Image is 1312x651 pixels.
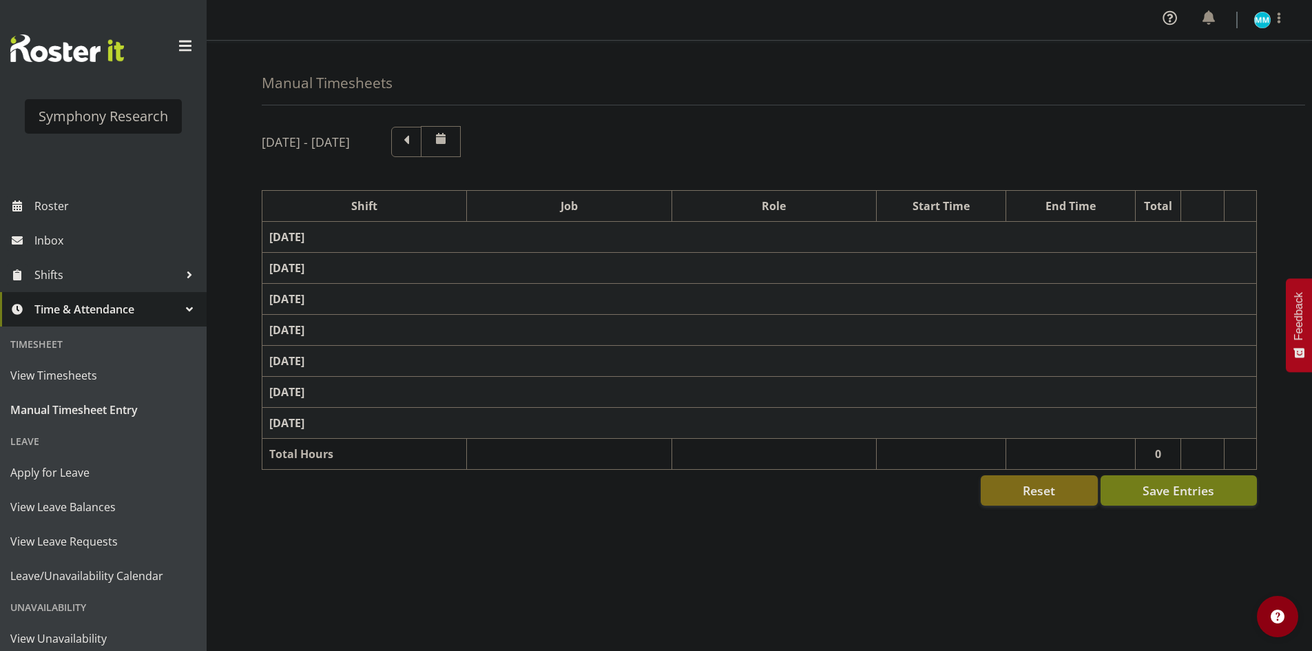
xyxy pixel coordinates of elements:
span: View Leave Balances [10,497,196,517]
div: End Time [1013,198,1128,214]
a: View Leave Requests [3,524,203,559]
span: View Leave Requests [10,531,196,552]
a: View Timesheets [3,358,203,393]
button: Feedback - Show survey [1286,278,1312,372]
div: Shift [269,198,459,214]
button: Save Entries [1101,475,1257,506]
div: Job [474,198,664,214]
button: Reset [981,475,1098,506]
span: View Timesheets [10,365,196,386]
span: Shifts [34,265,179,285]
span: Feedback [1293,292,1305,340]
div: Role [679,198,869,214]
td: [DATE] [262,315,1257,346]
a: Leave/Unavailability Calendar [3,559,203,593]
span: Inbox [34,230,200,251]
div: Start Time [884,198,999,214]
td: [DATE] [262,253,1257,284]
td: [DATE] [262,346,1257,377]
a: View Leave Balances [3,490,203,524]
div: Symphony Research [39,106,168,127]
td: [DATE] [262,222,1257,253]
span: Leave/Unavailability Calendar [10,566,196,586]
span: Roster [34,196,200,216]
span: Time & Attendance [34,299,179,320]
td: Total Hours [262,439,467,470]
span: Apply for Leave [10,462,196,483]
img: help-xxl-2.png [1271,610,1284,623]
div: Unavailability [3,593,203,621]
td: [DATE] [262,284,1257,315]
td: [DATE] [262,377,1257,408]
img: Rosterit website logo [10,34,124,62]
span: Reset [1023,482,1055,499]
td: 0 [1135,439,1181,470]
td: [DATE] [262,408,1257,439]
div: Total [1143,198,1174,214]
h4: Manual Timesheets [262,75,393,91]
img: murphy-mulholland11450.jpg [1254,12,1271,28]
h5: [DATE] - [DATE] [262,134,350,149]
a: Apply for Leave [3,455,203,490]
a: Manual Timesheet Entry [3,393,203,427]
span: View Unavailability [10,628,196,649]
div: Timesheet [3,330,203,358]
span: Manual Timesheet Entry [10,400,196,420]
div: Leave [3,427,203,455]
span: Save Entries [1143,482,1214,499]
